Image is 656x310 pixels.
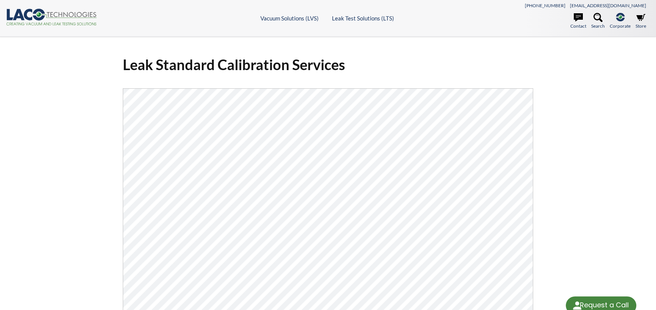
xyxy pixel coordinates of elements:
a: [EMAIL_ADDRESS][DOMAIN_NAME] [570,3,646,8]
span: Corporate [610,22,631,30]
a: Leak Test Solutions (LTS) [332,15,394,22]
a: Search [591,13,605,30]
a: Contact [570,13,586,30]
a: Vacuum Solutions (LVS) [260,15,319,22]
a: Store [636,13,646,30]
h1: Leak Standard Calibration Services [123,55,533,74]
a: [PHONE_NUMBER] [525,3,565,8]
